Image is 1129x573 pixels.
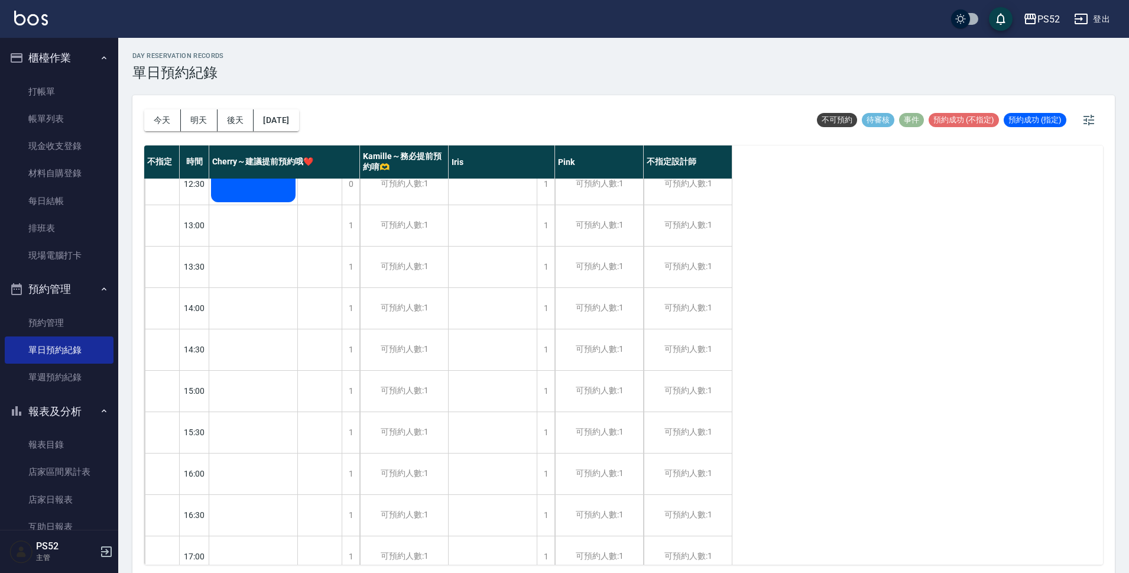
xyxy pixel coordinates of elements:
a: 現金收支登錄 [5,132,113,160]
div: 1 [342,329,359,370]
div: 1 [342,205,359,246]
div: 可預約人數:1 [644,164,732,205]
div: 可預約人數:1 [360,329,448,370]
span: 預約成功 (指定) [1004,115,1066,125]
div: 可預約人數:1 [555,495,643,536]
div: Cherry～建議提前預約哦❤️ [209,145,360,179]
div: 可預約人數:1 [644,371,732,412]
a: 預約管理 [5,309,113,336]
a: 單週預約紀錄 [5,364,113,391]
div: 可預約人數:1 [555,247,643,287]
div: 可預約人數:1 [555,329,643,370]
div: 1 [537,495,554,536]
div: 可預約人數:1 [644,288,732,329]
div: 1 [342,288,359,329]
div: 可預約人數:1 [555,412,643,453]
div: 不指定 [144,145,180,179]
h2: day Reservation records [132,52,224,60]
button: 今天 [144,109,181,131]
div: 可預約人數:1 [644,412,732,453]
p: 主管 [36,552,96,563]
div: 16:00 [180,453,209,494]
div: 1 [342,247,359,287]
div: 可預約人數:1 [360,454,448,494]
div: 可預約人數:1 [555,205,643,246]
div: 15:30 [180,412,209,453]
div: 1 [342,454,359,494]
button: PS52 [1018,7,1065,31]
div: 13:30 [180,246,209,287]
a: 店家日報表 [5,486,113,513]
div: 1 [342,412,359,453]
button: 明天 [181,109,218,131]
a: 打帳單 [5,78,113,105]
div: 1 [537,371,554,412]
a: 報表目錄 [5,431,113,458]
a: 材料自購登錄 [5,160,113,187]
div: 1 [537,329,554,370]
div: 1 [537,205,554,246]
button: 後天 [218,109,254,131]
a: 現場電腦打卡 [5,242,113,269]
div: 可預約人數:1 [360,412,448,453]
img: Person [9,540,33,564]
div: Kamille～務必提前預約唷🫶 [360,145,449,179]
a: 帳單列表 [5,105,113,132]
button: 櫃檯作業 [5,43,113,73]
div: Pink [555,145,644,179]
a: 每日結帳 [5,187,113,215]
button: [DATE] [254,109,299,131]
div: 1 [537,164,554,205]
a: 排班表 [5,215,113,242]
button: 預約管理 [5,274,113,305]
div: 14:00 [180,287,209,329]
div: 1 [342,371,359,412]
div: 1 [537,247,554,287]
div: 時間 [180,145,209,179]
div: Iris [449,145,555,179]
button: 登出 [1069,8,1115,30]
a: 單日預約紀錄 [5,336,113,364]
div: 可預約人數:1 [360,164,448,205]
div: 可預約人數:1 [360,205,448,246]
div: 可預約人數:1 [644,205,732,246]
h3: 單日預約紀錄 [132,64,224,81]
div: 可預約人數:1 [360,288,448,329]
div: 不指定設計師 [644,145,732,179]
div: 13:00 [180,205,209,246]
a: 店家區間累計表 [5,458,113,485]
span: 待審核 [862,115,894,125]
div: 14:30 [180,329,209,370]
div: 可預約人數:1 [644,247,732,287]
div: 12:30 [180,163,209,205]
div: 1 [537,288,554,329]
div: PS52 [1037,12,1060,27]
div: 15:00 [180,370,209,412]
div: 16:30 [180,494,209,536]
div: 可預約人數:1 [555,454,643,494]
div: 1 [537,412,554,453]
div: 1 [342,495,359,536]
div: 可預約人數:1 [644,495,732,536]
span: 事件 [899,115,924,125]
a: 互助日報表 [5,513,113,540]
div: 可預約人數:1 [360,371,448,412]
span: 不可預約 [817,115,857,125]
h5: PS52 [36,540,96,552]
div: 可預約人數:1 [360,247,448,287]
div: 可預約人數:1 [644,454,732,494]
button: 報表及分析 [5,396,113,427]
div: 可預約人數:1 [360,495,448,536]
div: 可預約人數:1 [555,164,643,205]
div: 1 [537,454,554,494]
div: 可預約人數:1 [555,288,643,329]
div: 可預約人數:1 [555,371,643,412]
span: 預約成功 (不指定) [929,115,999,125]
button: save [989,7,1013,31]
div: 0 [342,164,359,205]
div: 可預約人數:1 [644,329,732,370]
img: Logo [14,11,48,25]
